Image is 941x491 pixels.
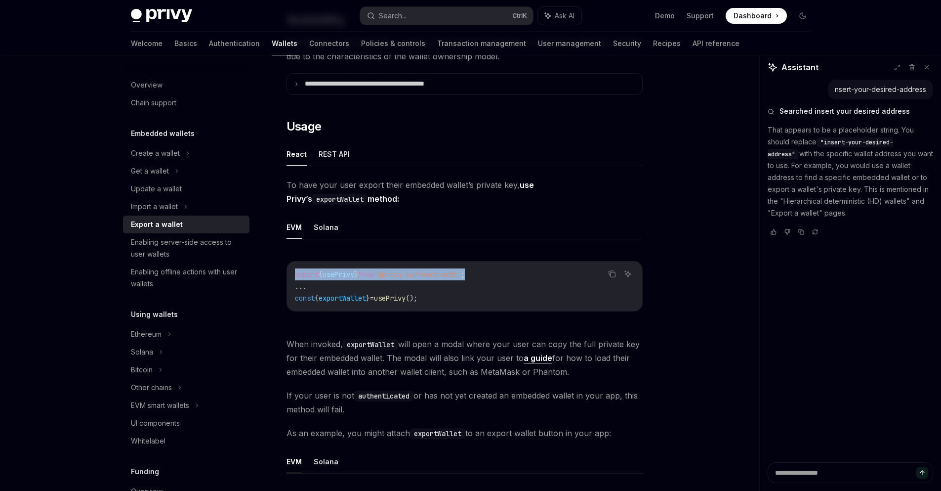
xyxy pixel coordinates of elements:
[406,294,417,303] span: ();
[354,391,413,402] code: authenticated
[606,268,618,280] button: Copy the contents from the code block
[131,165,169,177] div: Get a wallet
[131,128,195,139] h5: Embedded wallets
[131,9,192,23] img: dark logo
[768,138,893,158] span: "insert-your-desired-address"
[286,389,643,416] span: If your user is not or has not yet created an embedded wallet in your app, this method will fail.
[131,466,159,478] h5: Funding
[286,426,643,440] span: As an example, you might attach to an export wallet button in your app:
[374,294,406,303] span: usePrivy
[209,32,260,55] a: Authentication
[286,337,643,379] span: When invoked, will open a modal where your user can copy the full private key for their embedded ...
[123,216,249,233] a: Export a wallet
[734,11,772,21] span: Dashboard
[361,32,425,55] a: Policies & controls
[131,97,176,109] div: Chain support
[687,11,714,21] a: Support
[123,94,249,112] a: Chain support
[315,294,319,303] span: {
[131,32,163,55] a: Welcome
[319,270,323,279] span: {
[779,106,910,116] span: Searched insert your desired address
[314,450,338,473] button: Solana
[131,364,153,376] div: Bitcoin
[795,8,811,24] button: Toggle dark mode
[410,428,465,439] code: exportWallet
[314,216,338,239] button: Solana
[781,61,818,73] span: Assistant
[295,294,315,303] span: const
[512,12,527,20] span: Ctrl K
[295,282,307,291] span: ...
[286,119,322,134] span: Usage
[131,201,178,213] div: Import a wallet
[123,180,249,198] a: Update a wallet
[272,32,297,55] a: Wallets
[555,11,574,21] span: Ask AI
[123,414,249,432] a: UI components
[309,32,349,55] a: Connectors
[343,339,398,350] code: exportWallet
[319,294,366,303] span: exportWallet
[366,294,370,303] span: }
[319,142,350,166] button: REST API
[312,194,368,205] code: exportWallet
[295,270,319,279] span: import
[131,309,178,320] h5: Using wallets
[370,294,374,303] span: =
[354,270,358,279] span: }
[835,85,926,94] div: nsert-your-desired-address
[131,79,163,91] div: Overview
[131,400,189,411] div: EVM smart wallets
[131,147,180,159] div: Create a wallet
[131,417,180,429] div: UI components
[358,270,374,279] span: from
[174,32,197,55] a: Basics
[613,32,641,55] a: Security
[768,106,933,116] button: Searched insert your desired address
[655,11,675,21] a: Demo
[360,7,533,25] button: Search...CtrlK
[768,124,933,219] p: That appears to be a placeholder string. You should replace with the specific wallet address you ...
[131,435,165,447] div: Whitelabel
[461,270,465,279] span: ;
[437,32,526,55] a: Transaction management
[131,183,182,195] div: Update a wallet
[286,180,534,204] strong: use Privy’s method:
[286,216,302,239] button: EVM
[538,7,581,25] button: Ask AI
[916,467,928,479] button: Send message
[286,178,643,206] span: To have your user export their embedded wallet’s private key,
[726,8,787,24] a: Dashboard
[524,353,552,363] a: a guide
[538,32,601,55] a: User management
[131,382,172,394] div: Other chains
[374,270,461,279] span: '@privy-io/react-auth'
[379,10,407,22] div: Search...
[131,328,162,340] div: Ethereum
[323,270,354,279] span: usePrivy
[123,233,249,263] a: Enabling server-side access to user wallets
[286,450,302,473] button: EVM
[131,236,244,260] div: Enabling server-side access to user wallets
[123,263,249,293] a: Enabling offline actions with user wallets
[621,268,634,280] button: Ask AI
[286,142,307,166] button: React
[131,346,153,358] div: Solana
[693,32,739,55] a: API reference
[123,432,249,450] a: Whitelabel
[123,76,249,94] a: Overview
[131,219,183,230] div: Export a wallet
[653,32,681,55] a: Recipes
[131,266,244,290] div: Enabling offline actions with user wallets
